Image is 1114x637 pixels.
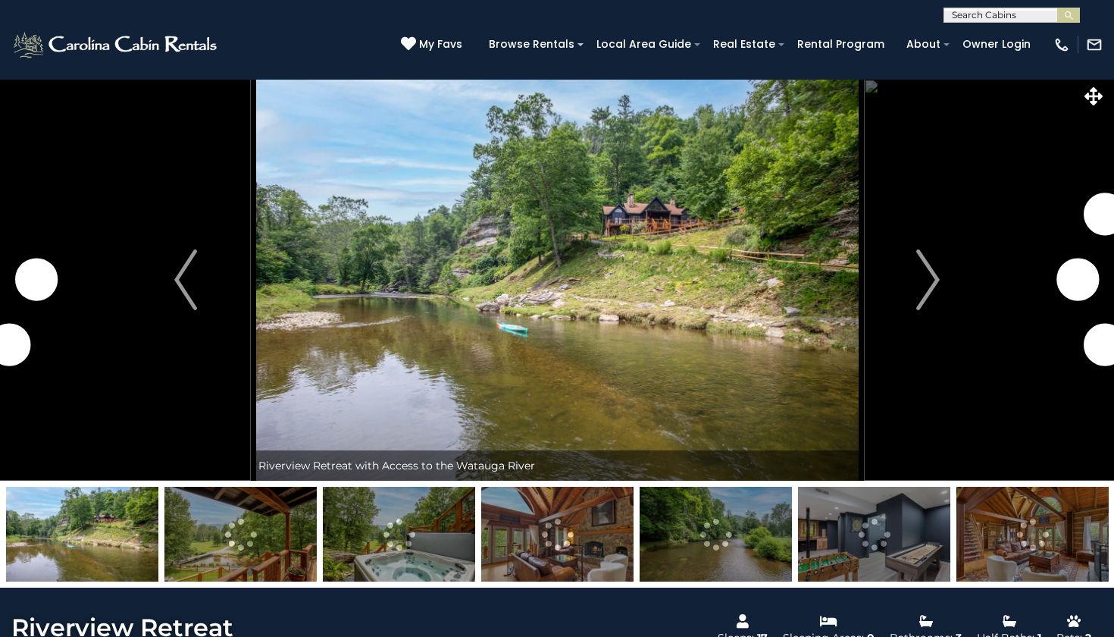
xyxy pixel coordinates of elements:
a: My Favs [401,36,466,53]
div: Riverview Retreat with Access to the Watauga River [251,450,864,481]
img: White-1-2.png [11,30,221,60]
button: Previous [121,79,251,481]
a: Rental Program [790,33,892,56]
img: 164767825 [481,487,634,582]
img: arrow [917,249,940,310]
img: 164767859 [798,487,950,582]
img: arrow [174,249,197,310]
img: 164767874 [164,487,317,582]
img: 164767863 [323,487,475,582]
img: 164767881 [6,487,158,582]
img: mail-regular-white.png [1086,36,1103,53]
img: phone-regular-white.png [1053,36,1070,53]
a: About [899,33,948,56]
a: Owner Login [955,33,1038,56]
button: Next [863,79,993,481]
img: 164767882 [640,487,792,582]
a: Real Estate [706,33,783,56]
a: Local Area Guide [589,33,699,56]
a: Browse Rentals [481,33,582,56]
img: 164767826 [956,487,1109,582]
span: My Favs [419,36,462,52]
